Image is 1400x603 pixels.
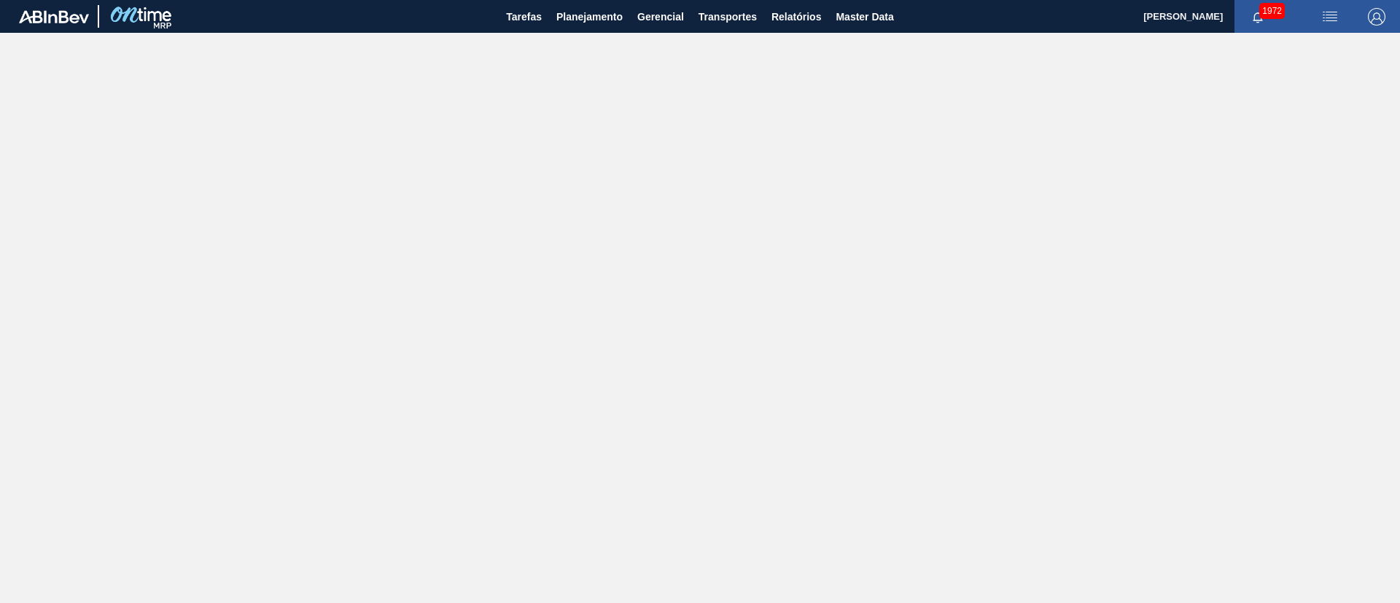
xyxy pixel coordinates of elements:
img: userActions [1321,8,1339,26]
img: Logout [1368,8,1385,26]
img: TNhmsLtSVTkK8tSr43FrP2fwEKptu5GPRR3wAAAABJRU5ErkJggg== [19,10,89,23]
span: Relatórios [771,8,821,26]
span: Planejamento [556,8,623,26]
span: 1972 [1259,3,1285,19]
span: Tarefas [506,8,542,26]
button: Notificações [1234,7,1281,27]
span: Gerencial [637,8,684,26]
span: Transportes [699,8,757,26]
span: Master Data [836,8,893,26]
